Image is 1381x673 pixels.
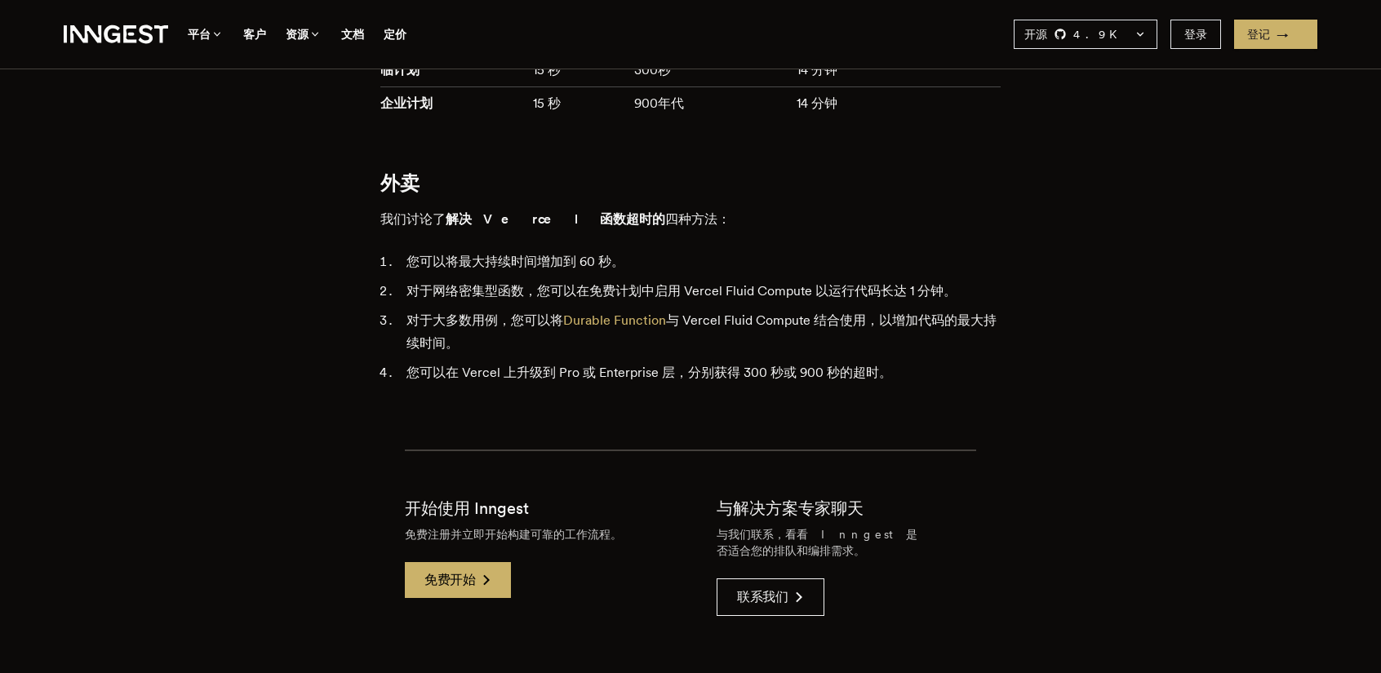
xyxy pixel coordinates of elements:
font: 与我们联系，看看 Inngest 是否适合您的排队和编排需求。 [717,528,917,557]
font: 登记 [1247,28,1270,41]
font: 联系我们 [737,589,788,604]
font: 客户 [243,28,266,41]
strong: 解决 Vercel 函数超时的 [446,211,665,227]
a: 登录 [1170,20,1221,49]
font: 您可以在 Vercel 上升级到 Pro 或 Enterprise 层，分别获得 300 秒或 900 秒的超时。 [406,365,892,380]
font: 15 秒 [533,95,561,111]
font: 我们讨论了 四种方法： [380,211,730,227]
font: 免费注册并立即开始构建可靠的工作流程。 [405,528,622,541]
font: 15 秒 [533,62,561,77]
font: 开源 [1024,28,1047,41]
span: 4.9 K [1073,26,1127,42]
font: 平台 [188,28,211,41]
font: 与解决方案专家聊天 [717,498,864,518]
a: 定价 [384,24,406,45]
font: 定价 [384,28,406,41]
font: 企业计划 [380,95,433,111]
font: 14 分钟 [797,95,837,111]
font: 资源 [286,28,309,41]
a: 免费开始 [405,562,511,598]
font: 临计划 [380,62,420,77]
font: 您可以将最大持续时间增加到 60 秒。 [406,254,624,269]
a: 登记 [1234,20,1317,49]
font: 对于大多数用例，您可以将 与 Vercel Fluid Compute 结合使用，以增加代码的最大持续时间。 [406,312,997,351]
font: 登录 [1184,28,1207,41]
font: 文档 [341,28,364,41]
font: 外卖 [380,171,420,195]
font: 开始使用 Inngest [405,498,529,518]
button: 资源 [286,24,322,45]
font: 免费开始 [424,572,475,587]
font: 14 分钟 [797,62,837,77]
button: 平台 [188,24,224,45]
font: 900年代 [634,95,684,111]
font: 对于网络密集型函数，您可以在免费计划中启用 Vercel Fluid Compute 以运行代码长达 1 分钟。 [406,283,957,299]
a: 文档 [341,24,364,45]
font: 300秒 [634,62,671,77]
a: 联系我们 [717,578,824,616]
span: → [1277,26,1304,42]
a: Durable Function [563,312,666,328]
a: 客户 [243,24,266,45]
